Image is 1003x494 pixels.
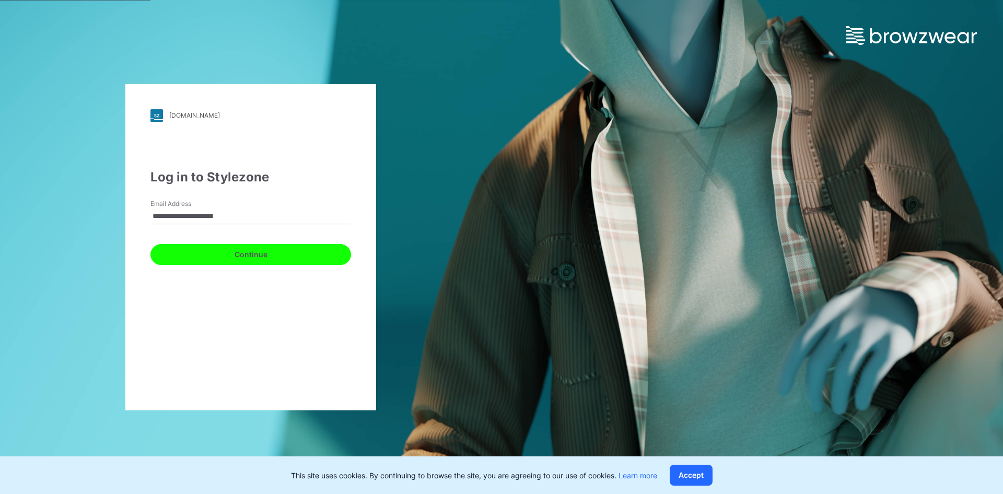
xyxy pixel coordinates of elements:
[150,244,351,265] button: Continue
[150,109,351,122] a: [DOMAIN_NAME]
[846,26,977,45] img: browzwear-logo.e42bd6dac1945053ebaf764b6aa21510.svg
[150,168,351,187] div: Log in to Stylezone
[670,465,713,486] button: Accept
[619,471,657,480] a: Learn more
[169,111,220,119] div: [DOMAIN_NAME]
[150,109,163,122] img: stylezone-logo.562084cfcfab977791bfbf7441f1a819.svg
[150,199,224,209] label: Email Address
[291,470,657,481] p: This site uses cookies. By continuing to browse the site, you are agreeing to our use of cookies.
